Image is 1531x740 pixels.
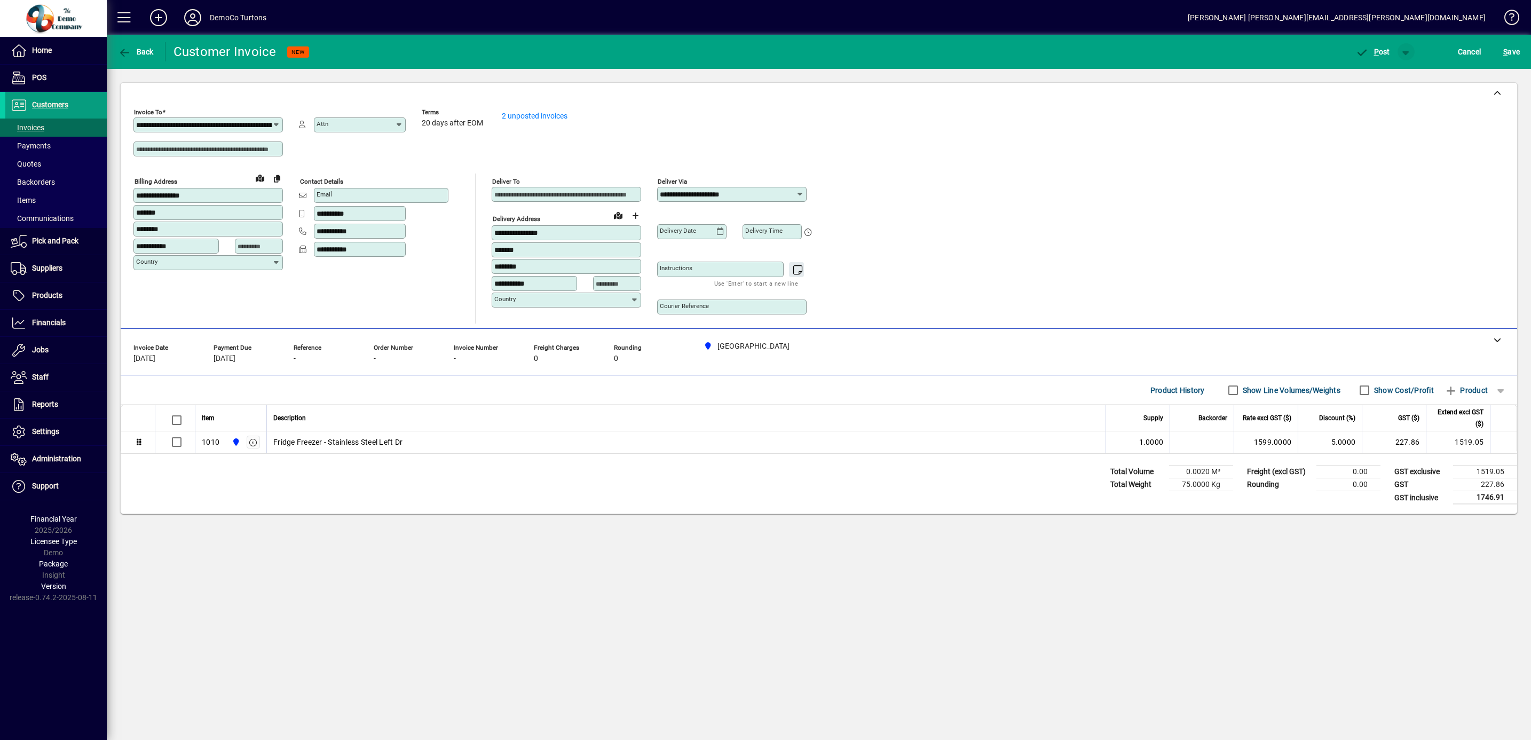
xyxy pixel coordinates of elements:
div: 1599.0000 [1241,437,1291,447]
a: Jobs [5,337,107,364]
td: 227.86 [1453,478,1517,491]
mat-label: Email [317,191,332,198]
span: 20 days after EOM [422,119,483,128]
span: 1.0000 [1139,437,1164,447]
td: Total Volume [1105,466,1169,478]
span: Home [32,46,52,54]
span: P [1374,48,1379,56]
span: Quotes [11,160,41,168]
span: GST ($) [1398,412,1419,424]
span: Support [32,482,59,490]
td: 1519.05 [1453,466,1517,478]
mat-label: Invoice To [134,108,162,116]
button: Cancel [1455,42,1484,61]
a: Staff [5,364,107,391]
div: Customer Invoice [173,43,277,60]
mat-label: Country [494,295,516,303]
a: Quotes [5,155,107,173]
td: 0.0020 M³ [1169,466,1233,478]
td: Total Weight [1105,478,1169,491]
button: Copy to Delivery address [269,170,286,187]
mat-label: Delivery time [745,227,783,234]
span: Auckland [229,436,241,448]
a: Invoices [5,119,107,137]
td: 0.00 [1316,478,1380,491]
a: Financials [5,310,107,336]
span: Backorders [11,178,55,186]
span: - [454,355,456,363]
span: Product History [1150,382,1205,399]
span: Extend excl GST ($) [1433,406,1483,430]
button: Profile [176,8,210,27]
span: Products [32,291,62,300]
button: Product [1439,381,1493,400]
button: Post [1350,42,1395,61]
mat-label: Instructions [660,264,692,272]
a: View on map [610,207,627,224]
span: Package [39,560,68,568]
span: Administration [32,454,81,463]
a: Backorders [5,173,107,191]
a: View on map [251,169,269,186]
div: DemoCo Turtons [210,9,266,26]
a: POS [5,65,107,91]
div: 1010 [202,437,219,447]
span: Jobs [32,345,49,354]
span: Suppliers [32,264,62,272]
span: Items [11,196,36,204]
mat-label: Country [136,258,157,265]
span: Financials [32,318,66,327]
td: 227.86 [1362,431,1426,453]
span: Payments [11,141,51,150]
span: POS [32,73,46,82]
span: [DATE] [214,355,235,363]
td: 1519.05 [1426,431,1490,453]
span: Supply [1143,412,1163,424]
span: - [374,355,376,363]
a: Items [5,191,107,209]
a: 2 unposted invoices [502,112,567,120]
a: Home [5,37,107,64]
span: Backorder [1198,412,1227,424]
span: Pick and Pack [32,237,78,245]
td: 5.0000 [1298,431,1362,453]
span: Communications [11,214,74,223]
td: 1746.91 [1453,491,1517,505]
button: Save [1501,42,1522,61]
span: Invoices [11,123,44,132]
td: GST [1389,478,1453,491]
label: Show Cost/Profit [1372,385,1434,396]
a: Products [5,282,107,309]
span: 0 [614,355,618,363]
span: Reports [32,400,58,408]
a: Communications [5,209,107,227]
button: Choose address [627,207,644,224]
a: Administration [5,446,107,473]
mat-hint: Use 'Enter' to start a new line [714,277,798,289]
span: - [294,355,296,363]
td: Rounding [1242,478,1316,491]
span: [DATE] [133,355,155,363]
a: Support [5,473,107,500]
div: [PERSON_NAME] [PERSON_NAME][EMAIL_ADDRESS][PERSON_NAME][DOMAIN_NAME] [1188,9,1486,26]
span: Fridge Freezer - Stainless Steel Left Dr [273,437,403,447]
mat-label: Deliver To [492,178,520,185]
button: Product History [1146,381,1209,400]
span: Item [202,412,215,424]
mat-label: Delivery date [660,227,696,234]
span: Description [273,412,306,424]
app-page-header-button: Back [107,42,165,61]
button: Add [141,8,176,27]
a: Pick and Pack [5,228,107,255]
a: Settings [5,419,107,445]
span: Discount (%) [1319,412,1355,424]
span: Customers [32,100,68,109]
mat-label: Deliver via [658,178,687,185]
td: GST exclusive [1389,466,1453,478]
mat-label: Attn [317,120,328,128]
mat-label: Courier Reference [660,302,709,310]
span: ave [1503,43,1520,60]
span: S [1503,48,1508,56]
span: Cancel [1458,43,1481,60]
span: Rate excl GST ($) [1243,412,1291,424]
